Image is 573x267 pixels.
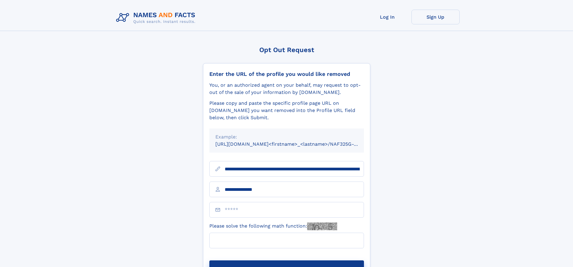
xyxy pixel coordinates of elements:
a: Sign Up [411,10,460,24]
div: Opt Out Request [203,46,370,54]
small: [URL][DOMAIN_NAME]<firstname>_<lastname>/NAF325G-xxxxxxxx [215,141,375,147]
div: Enter the URL of the profile you would like removed [209,71,364,77]
img: Logo Names and Facts [114,10,200,26]
div: Please copy and paste the specific profile page URL on [DOMAIN_NAME] you want removed into the Pr... [209,100,364,121]
label: Please solve the following math function: [209,222,337,230]
div: You, or an authorized agent on your behalf, may request to opt-out of the sale of your informatio... [209,82,364,96]
a: Log In [363,10,411,24]
div: Example: [215,133,358,141]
